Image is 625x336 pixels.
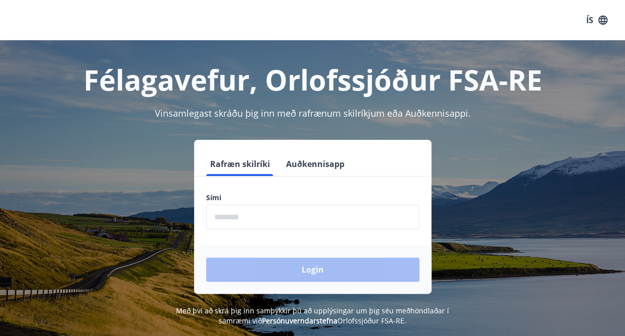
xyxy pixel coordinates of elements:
button: Auðkennisapp [282,152,348,176]
h1: Félagavefur, Orlofssjóður FSA-RE [12,60,613,99]
button: Rafræn skilríki [206,152,274,176]
button: ÍS [581,11,613,29]
span: Vinsamlegast skráðu þig inn með rafrænum skilríkjum eða Auðkennisappi. [155,107,471,119]
span: Með því að skrá þig inn samþykkir þú að upplýsingar um þig séu meðhöndlaðar í samræmi við Orlofss... [176,306,449,325]
label: Sími [206,193,419,203]
a: Persónuverndarstefna [262,316,337,325]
